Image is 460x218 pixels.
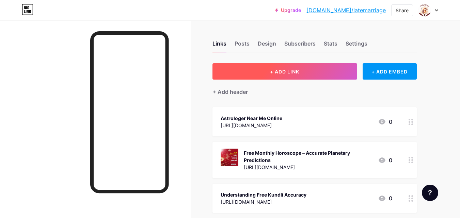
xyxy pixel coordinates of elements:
img: Free Monthly Horoscope – Accurate Planetary Predictions [221,149,238,166]
div: Settings [346,39,367,52]
div: Understanding Free Kundli Accuracy [221,191,306,198]
div: Domain Overview [26,40,61,45]
div: [URL][DOMAIN_NAME] [221,198,306,205]
span: + ADD LINK [270,69,299,74]
div: Share [396,7,409,14]
div: v 4.0.25 [19,11,33,16]
div: Subscribers [284,39,316,52]
a: [DOMAIN_NAME]/latemarriage [306,6,386,14]
div: + Add header [212,88,248,96]
div: Free Monthly Horoscope – Accurate Planetary Predictions [244,149,372,164]
div: Stats [324,39,337,52]
div: Posts [235,39,250,52]
img: tab_domain_overview_orange.svg [18,39,24,45]
img: website_grey.svg [11,18,16,23]
div: 0 [378,156,392,164]
div: Astrologer Near Me Online [221,115,282,122]
img: latemarriage [418,4,431,17]
div: Links [212,39,226,52]
img: tab_keywords_by_traffic_grey.svg [68,39,73,45]
button: + ADD LINK [212,63,357,80]
div: + ADD EMBED [363,63,417,80]
div: Domain: [DOMAIN_NAME] [18,18,75,23]
div: 0 [378,118,392,126]
div: [URL][DOMAIN_NAME] [221,122,282,129]
div: [URL][DOMAIN_NAME] [244,164,372,171]
a: Upgrade [275,7,301,13]
div: Design [258,39,276,52]
img: logo_orange.svg [11,11,16,16]
div: Keywords by Traffic [75,40,115,45]
div: 0 [378,194,392,202]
